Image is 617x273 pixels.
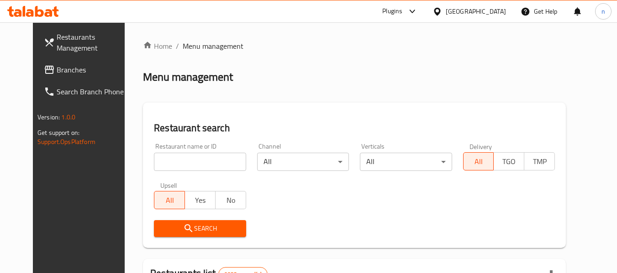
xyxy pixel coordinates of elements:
span: TGO [497,155,521,168]
div: All [257,153,349,171]
span: 1.0.0 [61,111,75,123]
h2: Restaurant search [154,121,555,135]
button: No [215,191,246,209]
input: Search for restaurant name or ID.. [154,153,246,171]
span: Get support on: [37,127,79,139]
a: Restaurants Management [37,26,136,59]
button: All [463,152,494,170]
div: [GEOGRAPHIC_DATA] [446,6,506,16]
button: TMP [524,152,555,170]
h2: Menu management [143,70,233,84]
span: TMP [528,155,551,168]
span: All [158,194,181,207]
span: Version: [37,111,60,123]
a: Branches [37,59,136,81]
span: n [601,6,605,16]
span: All [467,155,490,168]
label: Upsell [160,182,177,188]
button: Yes [185,191,216,209]
span: Menu management [183,41,243,52]
button: All [154,191,185,209]
span: Branches [57,64,129,75]
label: Delivery [469,143,492,149]
li: / [176,41,179,52]
span: Yes [189,194,212,207]
button: TGO [493,152,524,170]
span: Restaurants Management [57,31,129,53]
div: All [360,153,452,171]
div: Plugins [382,6,402,17]
a: Support.OpsPlatform [37,136,95,148]
span: Search [161,223,238,234]
a: Home [143,41,172,52]
span: Search Branch Phone [57,86,129,97]
span: No [219,194,243,207]
button: Search [154,220,246,237]
a: Search Branch Phone [37,81,136,103]
nav: breadcrumb [143,41,566,52]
